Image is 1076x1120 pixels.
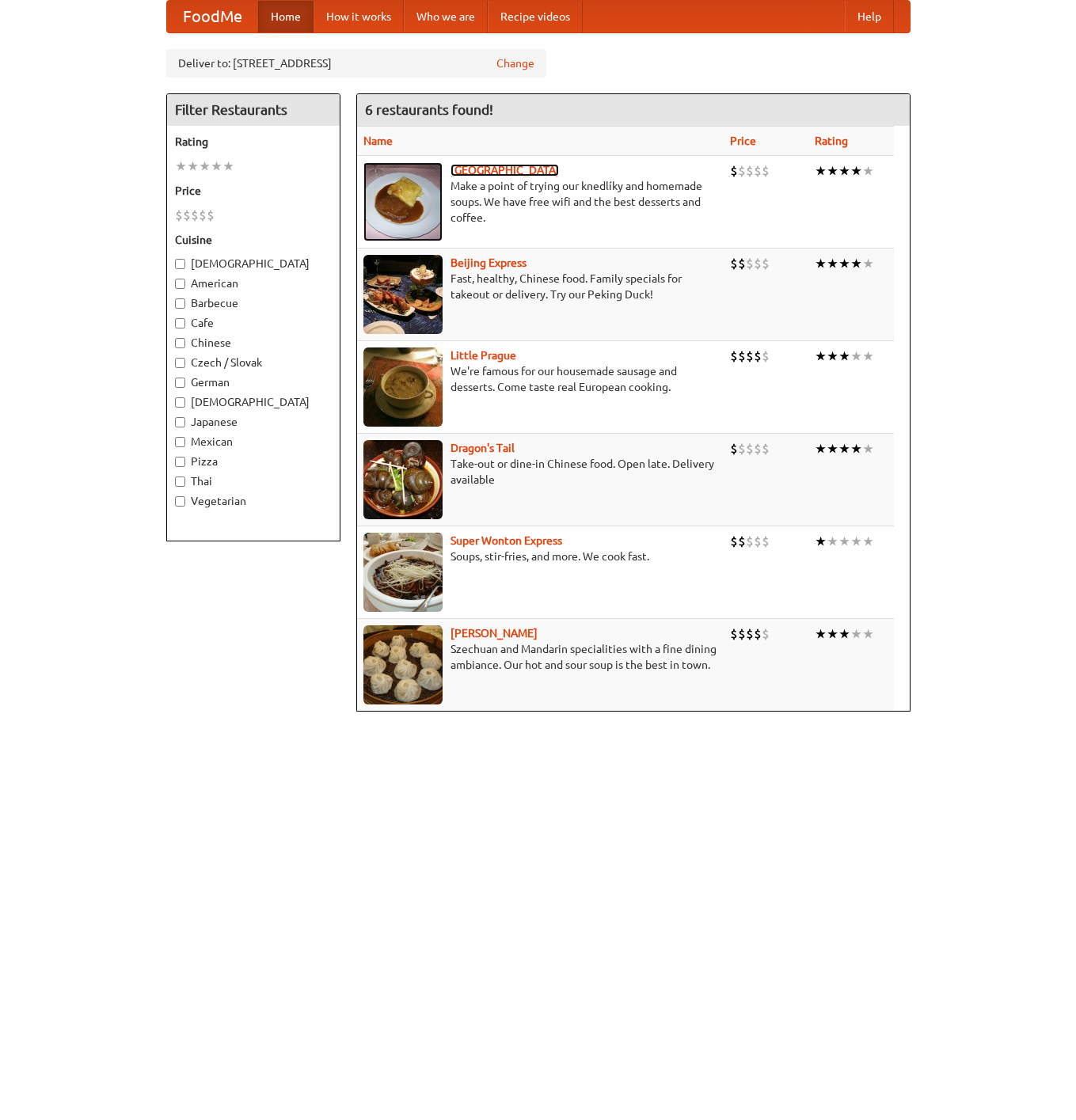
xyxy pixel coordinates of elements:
[451,256,527,269] a: Beijing Express
[815,255,827,272] li: ★
[738,347,746,365] li: $
[488,1,583,32] a: Recipe videos
[738,625,746,643] li: $
[838,162,850,180] li: ★
[199,207,207,224] li: $
[746,625,754,643] li: $
[827,625,838,643] li: ★
[850,162,862,180] li: ★
[838,625,850,643] li: ★
[363,533,443,612] img: superwonton.jpg
[730,533,738,550] li: $
[862,255,874,272] li: ★
[363,178,718,226] p: Make a point of trying our knedlíky and homemade soups. We have free wifi and the best desserts a...
[167,1,258,32] a: FoodMe
[815,440,827,457] li: ★
[175,417,185,427] input: Japanese
[175,232,332,248] h5: Cuisine
[730,162,738,180] li: $
[838,255,850,272] li: ★
[850,347,862,365] li: ★
[738,440,746,457] li: $
[762,162,770,180] li: $
[838,533,850,550] li: ★
[167,94,340,126] h4: Filter Restaurants
[838,347,850,365] li: ★
[730,255,738,272] li: $
[746,162,754,180] li: $
[850,255,862,272] li: ★
[862,347,874,365] li: ★
[730,440,738,457] li: $
[850,533,862,550] li: ★
[738,162,746,180] li: $
[175,397,185,408] input: [DEMOGRAPHIC_DATA]
[175,315,332,331] label: Cafe
[730,625,738,643] li: $
[363,347,443,427] img: littleprague.jpg
[175,207,183,224] li: $
[175,259,185,269] input: [DEMOGRAPHIC_DATA]
[738,255,746,272] li: $
[363,135,393,147] a: Name
[862,625,874,643] li: ★
[175,318,185,328] input: Cafe
[850,440,862,457] li: ★
[175,335,332,351] label: Chinese
[746,533,754,550] li: $
[815,162,827,180] li: ★
[762,440,770,457] li: $
[827,255,838,272] li: ★
[762,347,770,365] li: $
[451,442,515,454] a: Dragon's Tail
[363,641,718,673] p: Szechuan and Mandarin specialities with a fine dining ambiance. Our hot and sour soup is the best...
[175,183,332,199] h5: Price
[827,533,838,550] li: ★
[850,625,862,643] li: ★
[175,298,185,309] input: Barbecue
[183,207,191,224] li: $
[363,271,718,302] p: Fast, healthy, Chinese food. Family specials for takeout or delivery. Try our Peking Duck!
[175,414,332,430] label: Japanese
[754,347,762,365] li: $
[175,434,332,450] label: Mexican
[815,625,827,643] li: ★
[451,627,538,640] a: [PERSON_NAME]
[166,49,546,78] div: Deliver to: [STREET_ADDRESS]
[363,456,718,488] p: Take-out or dine-in Chinese food. Open late. Delivery available
[815,135,848,147] a: Rating
[845,1,894,32] a: Help
[838,440,850,457] li: ★
[222,158,234,175] li: ★
[175,496,185,507] input: Vegetarian
[404,1,488,32] a: Who we are
[754,440,762,457] li: $
[762,533,770,550] li: $
[187,158,199,175] li: ★
[862,533,874,550] li: ★
[730,135,756,147] a: Price
[746,440,754,457] li: $
[175,374,332,390] label: German
[815,347,827,365] li: ★
[175,134,332,150] h5: Rating
[175,275,332,291] label: American
[175,493,332,509] label: Vegetarian
[175,473,332,489] label: Thai
[363,549,718,564] p: Soups, stir-fries, and more. We cook fast.
[175,158,187,175] li: ★
[827,347,838,365] li: ★
[175,476,185,487] input: Thai
[175,437,185,447] input: Mexican
[175,394,332,410] label: [DEMOGRAPHIC_DATA]
[451,349,516,362] a: Little Prague
[451,534,562,547] a: Super Wonton Express
[451,164,559,177] a: [GEOGRAPHIC_DATA]
[862,162,874,180] li: ★
[746,347,754,365] li: $
[363,162,443,241] img: czechpoint.jpg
